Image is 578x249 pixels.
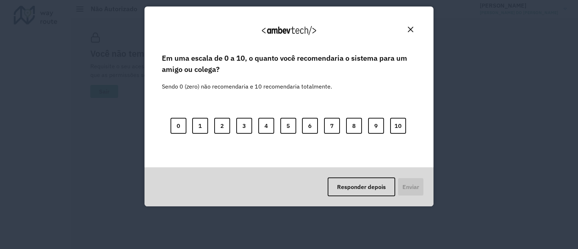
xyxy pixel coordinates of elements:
button: 0 [171,118,186,134]
button: 3 [236,118,252,134]
button: 5 [280,118,296,134]
button: Responder depois [328,177,395,196]
button: 1 [192,118,208,134]
button: 8 [346,118,362,134]
label: Sendo 0 (zero) não recomendaria e 10 recomendaria totalmente. [162,73,332,91]
button: 7 [324,118,340,134]
img: Close [408,27,413,32]
button: Close [405,24,416,35]
label: Em uma escala de 0 a 10, o quanto você recomendaria o sistema para um amigo ou colega? [162,53,416,75]
button: 9 [368,118,384,134]
button: 4 [258,118,274,134]
img: Logo Ambevtech [262,26,316,35]
button: 6 [302,118,318,134]
button: 10 [390,118,406,134]
button: 2 [214,118,230,134]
